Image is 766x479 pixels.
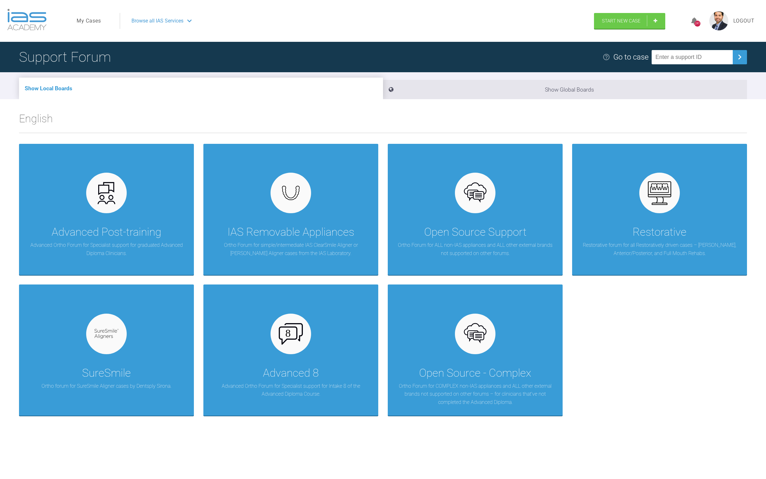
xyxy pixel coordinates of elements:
div: 241 [694,21,700,27]
img: profile.png [709,11,728,30]
a: Advanced Post-trainingAdvanced Ortho Forum for Specialist support for graduated Advanced Diploma ... [19,144,194,275]
p: Ortho Forum for ALL non-IAS appliances and ALL other external brands not supported on other forums. [397,241,553,257]
li: Show Local Boards [19,78,383,99]
p: Restorative forum for all Restoratively driven cases – [PERSON_NAME], Anterior/Posterior, and Ful... [582,241,737,257]
h2: English [19,110,747,133]
a: Open Source SupportOrtho Forum for ALL non-IAS appliances and ALL other external brands not suppo... [388,144,563,275]
div: SureSmile [82,364,131,382]
span: Start New Case [602,18,641,24]
div: Open Source Support [424,223,527,241]
div: Advanced 8 [263,364,319,382]
img: advanced.73cea251.svg [94,181,119,205]
img: removables.927eaa4e.svg [279,184,303,202]
h1: Support Forum [19,46,111,68]
img: opensource.6e495855.svg [463,181,488,205]
p: Advanced Ortho Forum for Specialist support for graduated Advanced Diploma Clinicians. [29,241,184,257]
img: suresmile.935bb804.svg [94,329,119,339]
a: Advanced 8Advanced Ortho Forum for Specialist support for Intake 8 of the Advanced Diploma Course. [203,284,378,416]
div: IAS Removable Appliances [227,223,354,241]
div: Restorative [633,223,686,241]
img: chevronRight.28bd32b0.svg [735,52,745,62]
p: Ortho Forum for simple/intermediate IAS ClearSmile Aligner or [PERSON_NAME] Aligner cases from th... [213,241,369,257]
a: IAS Removable AppliancesOrtho Forum for simple/intermediate IAS ClearSmile Aligner or [PERSON_NAM... [203,144,378,275]
li: Show Global Boards [383,80,747,99]
div: Go to case [613,51,648,63]
a: RestorativeRestorative forum for all Restoratively driven cases – [PERSON_NAME], Anterior/Posteri... [572,144,747,275]
img: opensource.6e495855.svg [463,322,488,346]
p: Advanced Ortho Forum for Specialist support for Intake 8 of the Advanced Diploma Course. [213,382,369,398]
a: Logout [733,17,755,25]
img: help.e70b9f3d.svg [603,53,610,61]
img: logo-light.3e3ef733.png [7,9,47,30]
input: Enter a support ID [652,50,733,64]
a: My Cases [77,17,101,25]
div: Open Source - Complex [419,364,531,382]
img: restorative.65e8f6b6.svg [648,181,672,205]
img: advanced-8.8f044f02.svg [279,323,303,345]
a: Open Source - ComplexOrtho Forum for COMPLEX non-IAS appliances and ALL other external brands not... [388,284,563,416]
p: Ortho forum for SureSmile Aligner cases by Dentsply Sirona. [41,382,171,390]
div: Advanced Post-training [52,223,161,241]
p: Ortho Forum for COMPLEX non-IAS appliances and ALL other external brands not supported on other f... [397,382,553,406]
span: Browse all IAS Services [131,17,183,25]
a: SureSmileOrtho forum for SureSmile Aligner cases by Dentsply Sirona. [19,284,194,416]
a: Start New Case [594,13,665,29]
